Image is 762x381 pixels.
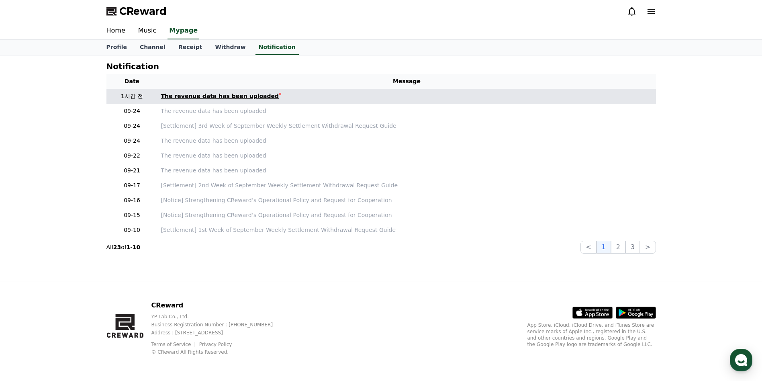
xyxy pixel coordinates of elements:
a: [Settlement] 3rd Week of September Weekly Settlement Withdrawal Request Guide [161,122,653,130]
p: Address : [STREET_ADDRESS] [151,330,286,336]
p: 09-10 [110,226,155,234]
div: The revenue data has been uploaded [161,92,279,100]
a: [Settlement] 2nd Week of September Weekly Settlement Withdrawal Request Guide [161,181,653,190]
a: Music [132,23,163,39]
a: Messages [53,255,104,275]
a: Mypage [168,23,199,39]
span: CReward [119,5,167,18]
a: The revenue data has been uploaded [161,92,653,100]
a: Channel [133,40,172,55]
a: CReward [106,5,167,18]
button: 3 [625,241,640,254]
a: Withdraw [208,40,252,55]
button: 1 [597,241,611,254]
p: App Store, iCloud, iCloud Drive, and iTunes Store are service marks of Apple Inc., registered in ... [527,322,656,348]
span: Settings [119,267,139,273]
a: Home [2,255,53,275]
a: Home [100,23,132,39]
p: 09-15 [110,211,155,219]
p: 1시간 전 [110,92,155,100]
a: Receipt [172,40,209,55]
th: Date [106,74,158,89]
span: Messages [67,267,90,274]
span: Home [20,267,35,273]
p: Business Registration Number : [PHONE_NUMBER] [151,322,286,328]
strong: 23 [113,244,121,250]
p: CReward [151,301,286,310]
strong: 1 [127,244,131,250]
strong: 10 [133,244,140,250]
a: Notification [255,40,299,55]
p: 09-24 [110,122,155,130]
a: [Notice] Strengthening CReward’s Operational Policy and Request for Cooperation [161,196,653,205]
button: < [580,241,596,254]
button: > [640,241,656,254]
p: © CReward All Rights Reserved. [151,349,286,355]
a: The revenue data has been uploaded [161,107,653,115]
p: All of - [106,243,141,251]
p: 09-22 [110,152,155,160]
p: YP Lab Co., Ltd. [151,313,286,320]
a: The revenue data has been uploaded [161,166,653,175]
th: Message [158,74,656,89]
a: [Settlement] 1st Week of September Weekly Settlement Withdrawal Request Guide [161,226,653,234]
p: 09-24 [110,107,155,115]
p: 09-21 [110,166,155,175]
a: The revenue data has been uploaded [161,137,653,145]
p: 09-17 [110,181,155,190]
h4: Notification [106,62,159,71]
a: Privacy Policy [199,342,232,347]
p: 09-24 [110,137,155,145]
button: 2 [611,241,625,254]
p: 09-16 [110,196,155,205]
a: Terms of Service [151,342,197,347]
a: Profile [100,40,133,55]
a: [Notice] Strengthening CReward’s Operational Policy and Request for Cooperation [161,211,653,219]
a: The revenue data has been uploaded [161,152,653,160]
a: Settings [104,255,154,275]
